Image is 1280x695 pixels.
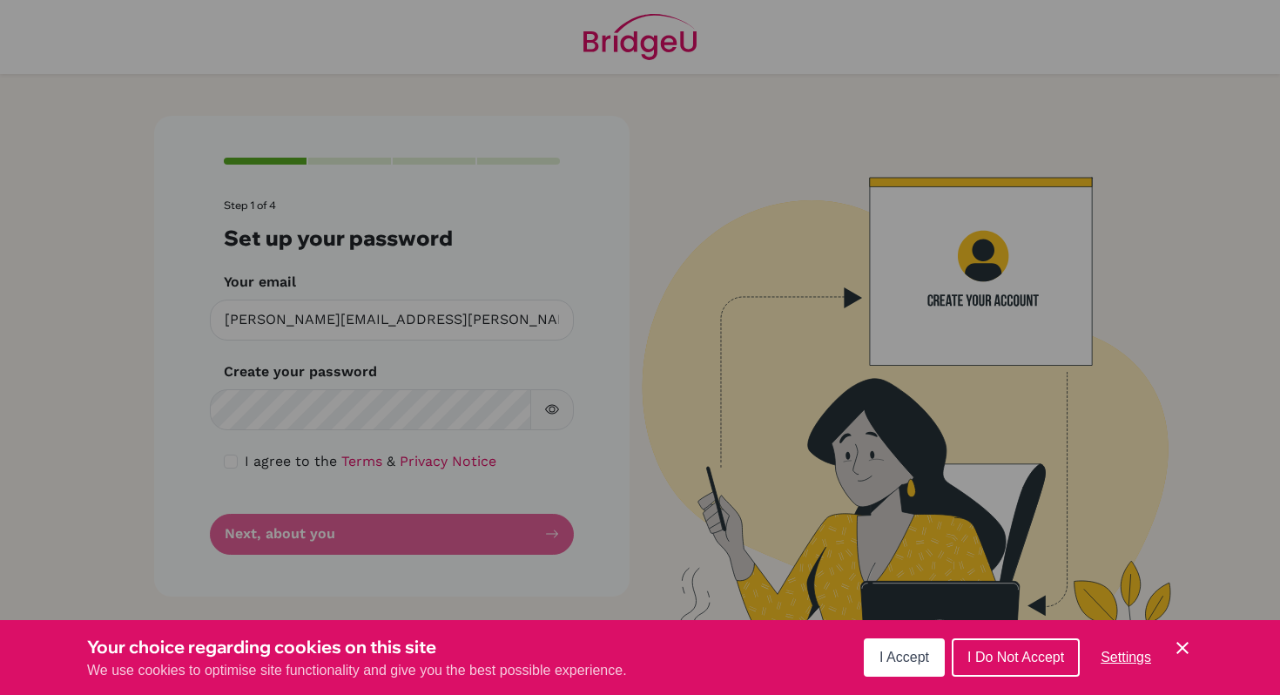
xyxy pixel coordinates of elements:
[1172,638,1193,658] button: Save and close
[87,634,627,660] h3: Your choice regarding cookies on this site
[864,638,945,677] button: I Accept
[967,650,1064,665] span: I Do Not Accept
[1087,640,1165,675] button: Settings
[879,650,929,665] span: I Accept
[1101,650,1151,665] span: Settings
[87,660,627,681] p: We use cookies to optimise site functionality and give you the best possible experience.
[952,638,1080,677] button: I Do Not Accept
